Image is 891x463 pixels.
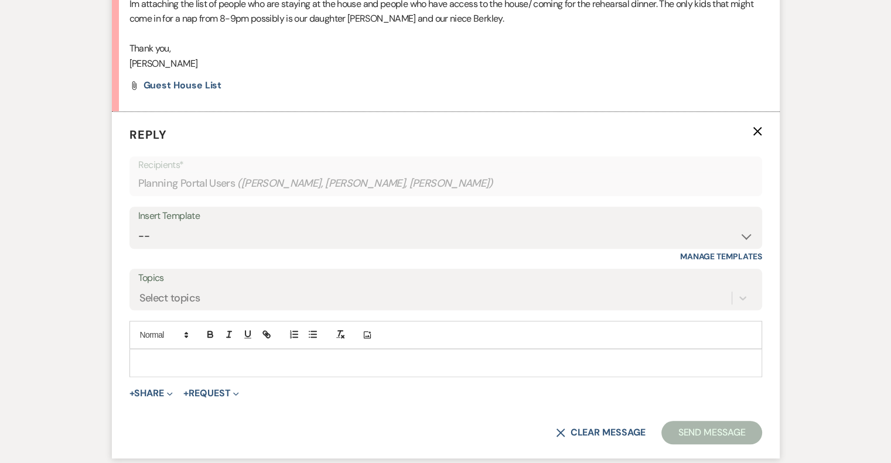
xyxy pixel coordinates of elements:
[129,56,762,71] p: [PERSON_NAME]
[138,172,753,195] div: Planning Portal Users
[144,81,222,90] a: Guest house list
[138,157,753,173] p: Recipients*
[129,127,167,142] span: Reply
[139,290,200,306] div: Select topics
[680,251,762,262] a: Manage Templates
[144,79,222,91] span: Guest house list
[183,389,239,398] button: Request
[556,428,645,437] button: Clear message
[138,208,753,225] div: Insert Template
[183,389,189,398] span: +
[237,176,493,191] span: ( [PERSON_NAME], [PERSON_NAME], [PERSON_NAME] )
[129,389,173,398] button: Share
[129,41,762,56] p: Thank you,
[661,421,762,444] button: Send Message
[138,270,753,287] label: Topics
[129,389,135,398] span: +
